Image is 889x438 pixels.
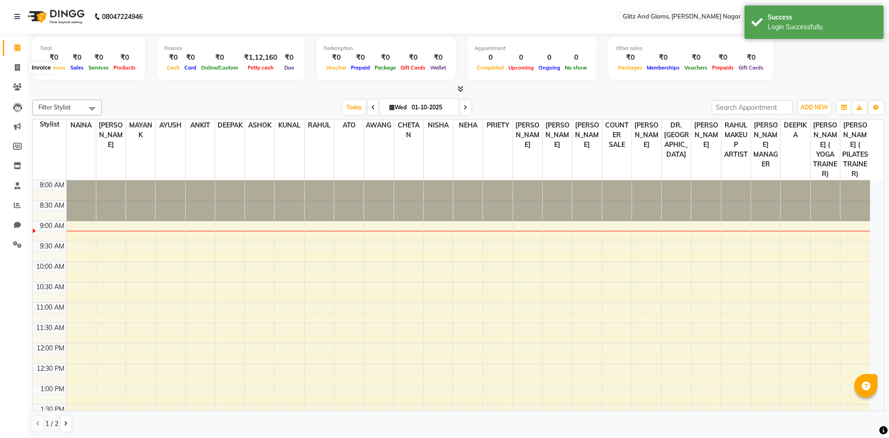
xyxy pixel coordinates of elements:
[111,52,138,63] div: ₹0
[275,120,304,131] span: KUNAL
[240,52,281,63] div: ₹1,12,160
[40,44,138,52] div: Total
[572,120,601,151] span: [PERSON_NAME]
[68,52,86,63] div: ₹0
[682,64,710,71] span: Vouchers
[156,120,185,131] span: AYUSH
[506,64,536,71] span: Upcoming
[86,52,111,63] div: ₹0
[182,52,199,63] div: ₹0
[506,52,536,63] div: 0
[182,64,199,71] span: Card
[398,52,428,63] div: ₹0
[245,120,274,131] span: ASHOK
[324,44,448,52] div: Redemption
[38,201,66,210] div: 8:30 AM
[334,120,363,131] span: ATO
[349,52,372,63] div: ₹0
[798,101,830,114] button: ADD NEW
[34,282,66,292] div: 10:30 AM
[40,52,68,63] div: ₹0
[281,52,297,63] div: ₹0
[616,64,645,71] span: Packages
[324,64,349,71] span: Voucher
[38,405,66,414] div: 1:30 PM
[34,262,66,272] div: 10:00 AM
[102,4,143,30] b: 08047224946
[483,120,512,131] span: PRIETY
[372,52,398,63] div: ₹0
[38,180,66,190] div: 8:00 AM
[282,64,296,71] span: Due
[38,103,71,111] span: Filter Stylist
[33,120,66,129] div: Stylist
[475,52,506,63] div: 0
[768,22,876,32] div: Login Successfully.
[215,120,244,131] span: DEEPAK
[34,323,66,333] div: 11:30 AM
[164,52,182,63] div: ₹0
[428,64,448,71] span: Wallet
[602,120,632,151] span: COUNTER SALE
[453,120,482,131] span: NEHA
[409,101,455,114] input: 2025-10-01
[710,52,736,63] div: ₹0
[364,120,393,131] span: AWANG
[721,120,751,160] span: RAHUL MAKEUP ARTIST
[751,120,780,170] span: [PERSON_NAME] MANAGER
[768,13,876,22] div: Success
[245,64,276,71] span: Petty cash
[96,120,125,151] span: [PERSON_NAME]
[324,52,349,63] div: ₹0
[387,104,409,111] span: Wed
[86,64,111,71] span: Services
[126,120,155,141] span: MAYANK
[475,64,506,71] span: Completed
[736,52,766,63] div: ₹0
[38,384,66,394] div: 1:00 PM
[736,64,766,71] span: Gift Cards
[632,120,661,151] span: [PERSON_NAME]
[691,120,720,151] span: [PERSON_NAME]
[111,64,138,71] span: Products
[811,120,840,180] span: [PERSON_NAME] ( YOGA TRAINER)
[343,100,366,114] span: Today
[710,64,736,71] span: Prepaids
[563,52,589,63] div: 0
[563,64,589,71] span: No show
[45,419,58,429] span: 1 / 2
[35,343,66,353] div: 12:00 PM
[372,64,398,71] span: Package
[38,221,66,231] div: 9:00 AM
[475,44,589,52] div: Appointment
[712,100,793,114] input: Search Appointment
[35,364,66,374] div: 12:30 PM
[424,120,453,131] span: NISHA
[543,120,572,151] span: [PERSON_NAME]
[536,52,563,63] div: 0
[349,64,372,71] span: Prepaid
[199,52,240,63] div: ₹0
[164,64,182,71] span: Cash
[24,4,87,30] img: logo
[781,120,810,141] span: DEEPIKA
[536,64,563,71] span: Ongoing
[840,120,870,180] span: [PERSON_NAME] ( PILATES TRAINER)
[682,52,710,63] div: ₹0
[199,64,240,71] span: Online/Custom
[616,44,766,52] div: Other sales
[29,62,53,73] div: Invoice
[68,64,86,71] span: Sales
[801,104,828,111] span: ADD NEW
[645,52,682,63] div: ₹0
[38,241,66,251] div: 9:30 AM
[616,52,645,63] div: ₹0
[164,44,297,52] div: Finance
[305,120,334,131] span: RAHUL
[645,64,682,71] span: Memberships
[186,120,215,131] span: ANKIT
[67,120,96,131] span: NAINA
[428,52,448,63] div: ₹0
[662,120,691,160] span: DR. [GEOGRAPHIC_DATA]
[394,120,423,141] span: CHETAN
